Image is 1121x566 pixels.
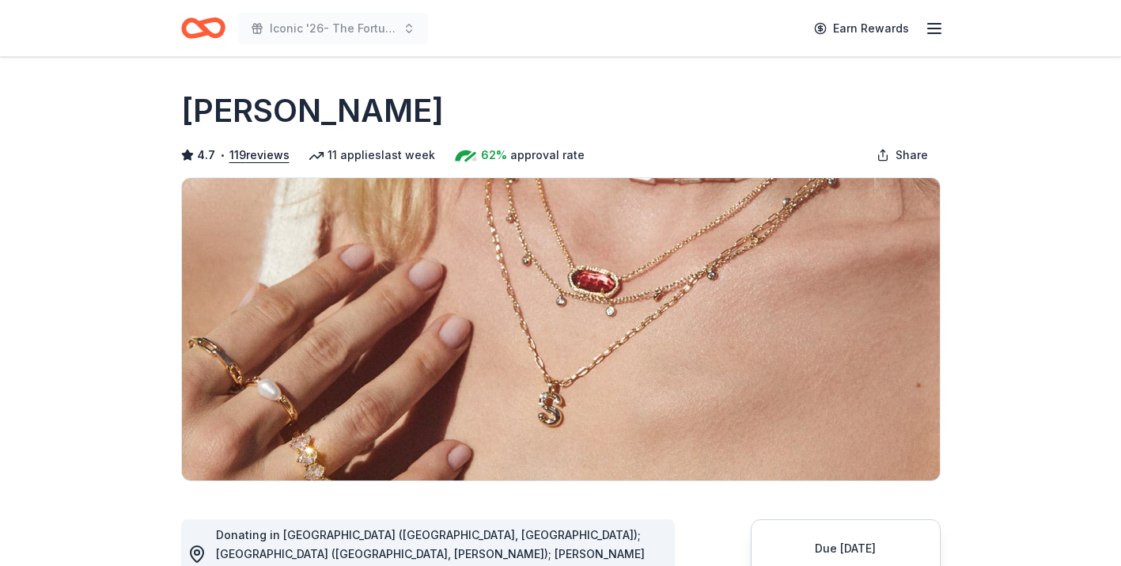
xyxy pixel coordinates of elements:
a: Home [181,9,225,47]
div: 11 applies last week [309,146,435,165]
button: 119reviews [229,146,290,165]
span: approval rate [510,146,585,165]
button: Iconic '26- The Fortune Academy Presents the Roaring 20's [238,13,428,44]
span: 4.7 [197,146,215,165]
span: • [219,149,225,161]
div: Due [DATE] [771,539,921,558]
span: Share [896,146,928,165]
img: Image for Kendra Scott [182,178,940,481]
span: 62% [481,146,507,165]
button: Share [864,139,941,171]
span: Iconic '26- The Fortune Academy Presents the Roaring 20's [270,19,396,38]
h1: [PERSON_NAME] [181,89,444,133]
a: Earn Rewards [805,14,918,43]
